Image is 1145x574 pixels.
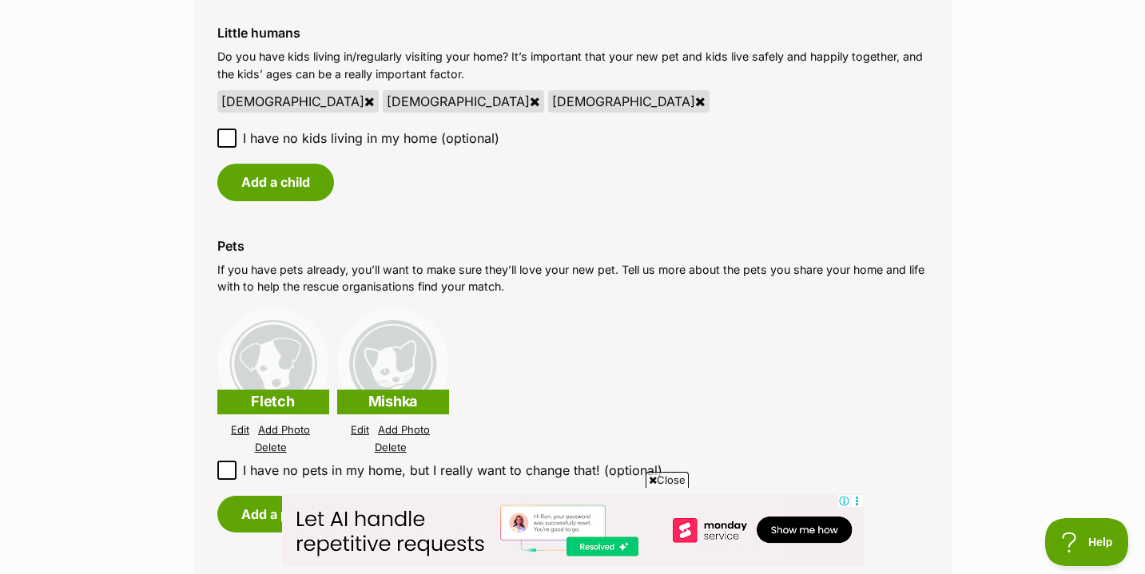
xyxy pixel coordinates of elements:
img: cat-placeholder-dac9bf757296583bfff24fc8b8ddc0f03ef8dc5148194bf37542f03d89cbe5dc.png [337,307,449,419]
div: [DEMOGRAPHIC_DATA] [217,90,379,113]
span: I have no kids living in my home (optional) [243,129,499,148]
div: [DEMOGRAPHIC_DATA] [383,90,544,113]
span: I have no pets in my home, but I really want to change that! (optional) [243,461,662,480]
iframe: Advertisement [282,494,864,566]
a: Delete [255,441,287,453]
a: Edit [231,424,249,436]
span: Close [646,472,689,488]
p: Do you have kids living in/regularly visiting your home? It’s important that your new pet and kid... [217,48,928,82]
p: Fletch [217,390,329,414]
div: [DEMOGRAPHIC_DATA] [548,90,710,113]
a: Delete [375,441,407,453]
label: Little humans [217,26,928,40]
p: If you have pets already, you’ll want to make sure they’ll love your new pet. Tell us more about ... [217,261,928,295]
label: Pets [217,239,928,253]
a: Add Photo [258,424,310,436]
img: large_default-f37c3b2ddc539b7721ffdbd4c88987add89f2ef0fd77a71d0d44a6cf3104916e.png [217,307,329,419]
iframe: Help Scout Beacon - Open [1045,518,1129,566]
a: Edit [351,424,369,436]
p: Mishka [337,390,449,414]
a: Add Photo [378,424,430,436]
button: Add a pet [217,496,325,532]
button: Add a child [217,164,334,200]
